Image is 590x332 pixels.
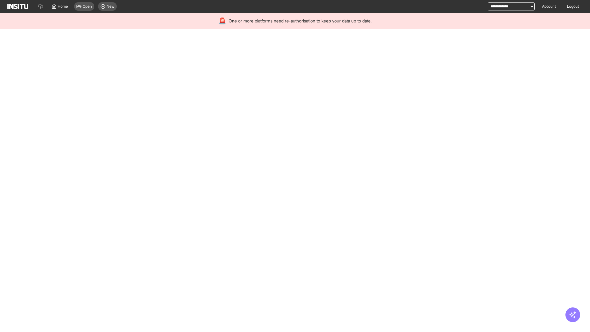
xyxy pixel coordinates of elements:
[58,4,68,9] span: Home
[83,4,92,9] span: Open
[7,4,28,9] img: Logo
[107,4,114,9] span: New
[229,18,372,24] span: One or more platforms need re-authorisation to keep your data up to date.
[218,17,226,25] div: 🚨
